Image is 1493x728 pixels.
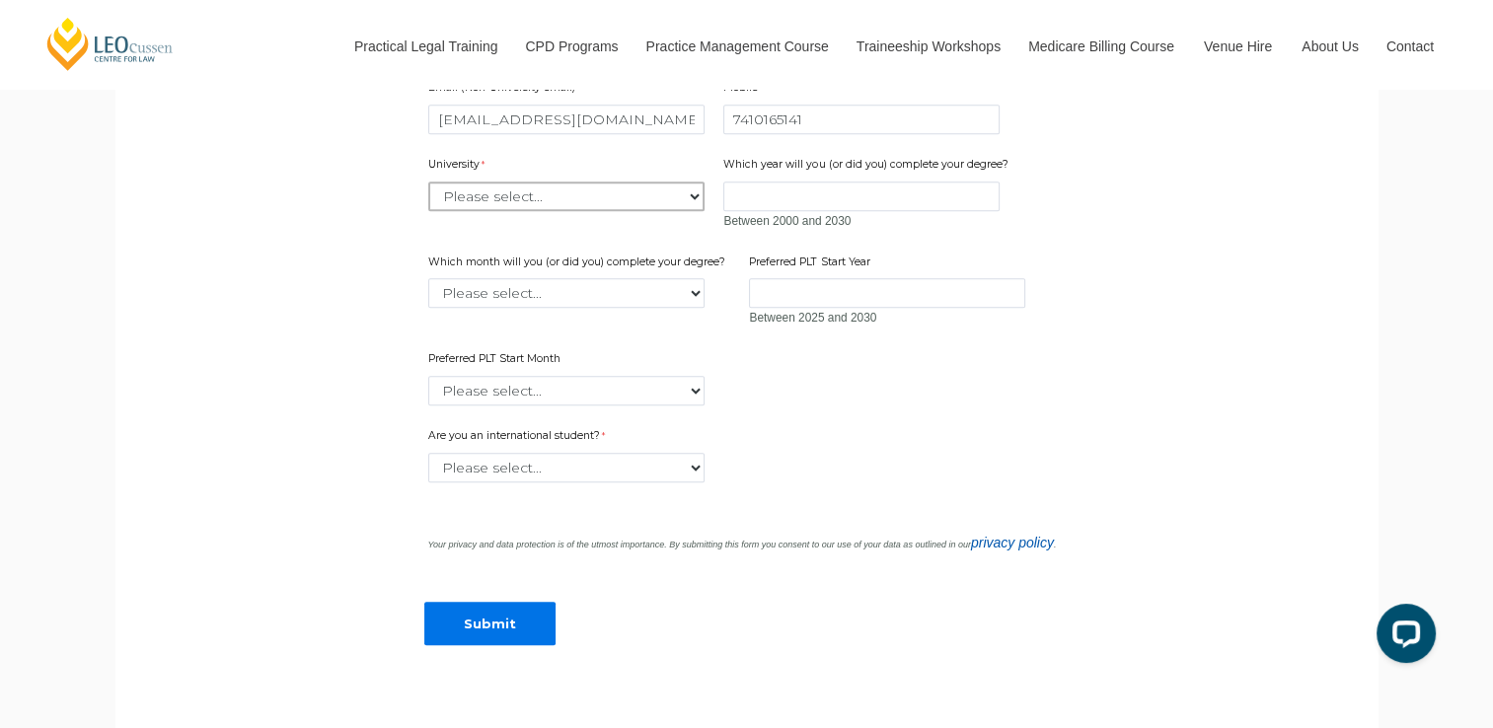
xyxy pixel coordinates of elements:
a: Venue Hire [1189,4,1287,89]
i: Your privacy and data protection is of the utmost importance. By submitting this form you consent... [428,540,1057,549]
select: University [428,182,705,211]
iframe: LiveChat chat widget [1361,596,1444,679]
select: Are you an international student? [428,453,705,482]
label: Preferred PLT Start Month [428,351,565,371]
input: Email (Non-University email) [428,105,705,134]
label: Preferred PLT Start Year [749,255,874,274]
a: About Us [1287,4,1372,89]
label: Email (Non-University email) [428,80,585,100]
span: Between 2025 and 2030 [749,311,876,325]
a: Contact [1372,4,1449,89]
input: Which year will you (or did you) complete your degree? [723,182,1000,211]
input: Preferred PLT Start Year [749,278,1025,308]
a: Traineeship Workshops [842,4,1013,89]
a: [PERSON_NAME] Centre for Law [44,16,176,72]
label: Mobile [723,80,768,100]
a: Medicare Billing Course [1013,4,1189,89]
label: University [428,157,489,177]
label: Are you an international student? [428,428,626,448]
a: Practice Management Course [632,4,842,89]
label: Which year will you (or did you) complete your degree? [723,157,1012,177]
input: Mobile [723,105,1000,134]
span: Between 2000 and 2030 [723,214,851,228]
a: Practical Legal Training [339,4,511,89]
select: Which month will you (or did you) complete your degree? [428,278,705,308]
select: Preferred PLT Start Month [428,376,705,405]
a: CPD Programs [510,4,631,89]
label: Which month will you (or did you) complete your degree? [428,255,730,274]
input: Submit [424,602,556,646]
a: privacy policy [971,535,1054,550]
